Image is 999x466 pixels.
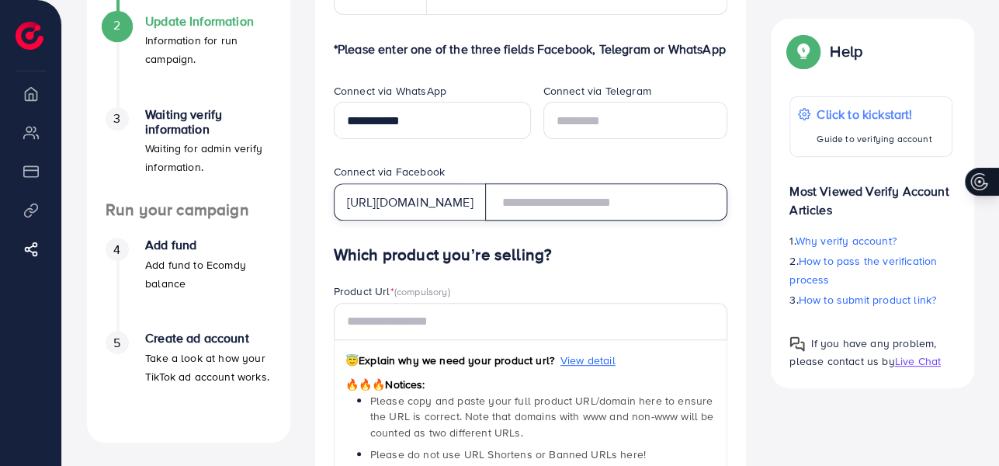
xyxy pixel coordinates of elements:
span: 😇 [345,353,359,368]
label: Connect via WhatsApp [334,83,446,99]
li: Add fund [87,238,290,331]
iframe: Chat [933,396,987,454]
label: Connect via Facebook [334,164,445,179]
p: Click to kickstart! [817,105,931,123]
h4: Which product you’re selling? [334,245,728,265]
p: *Please enter one of the three fields Facebook, Telegram or WhatsApp [334,40,728,58]
h4: Waiting verify information [145,107,272,137]
span: Why verify account? [796,233,897,249]
img: Popup guide [789,37,817,65]
span: Explain why we need your product url? [345,353,554,368]
p: Take a look at how your TikTok ad account works. [145,349,272,386]
li: Waiting verify information [87,107,290,200]
span: 🔥🔥🔥 [345,377,385,392]
p: Most Viewed Verify Account Articles [789,169,952,219]
span: (compulsory) [394,284,450,298]
span: Notices: [345,377,425,392]
div: [URL][DOMAIN_NAME] [334,183,486,221]
span: 3 [113,110,120,127]
span: View detail [560,353,616,368]
label: Connect via Telegram [543,83,651,99]
li: Update Information [87,14,290,107]
p: Guide to verifying account [817,130,931,148]
p: Waiting for admin verify information. [145,139,272,176]
h4: Run your campaign [87,200,290,220]
p: Add fund to Ecomdy balance [145,256,272,293]
p: 1. [789,231,952,250]
h4: Update Information [145,14,272,29]
li: Create ad account [87,331,290,424]
span: How to submit product link? [799,292,936,308]
h4: Add fund [145,238,272,252]
h4: Create ad account [145,331,272,346]
span: Live Chat [894,353,940,369]
img: logo [16,22,43,50]
p: 3. [789,290,952,309]
span: Please do not use URL Shortens or Banned URLs here! [370,447,646,462]
img: Popup guide [789,336,805,352]
span: 2 [113,16,120,34]
label: Product Url [334,283,450,299]
span: 4 [113,241,120,259]
p: Information for run campaign. [145,31,272,68]
p: 2. [789,252,952,289]
span: 5 [113,334,120,352]
span: If you have any problem, please contact us by [789,336,936,369]
p: Help [830,42,862,61]
span: Please copy and paste your full product URL/domain here to ensure the URL is correct. Note that d... [370,393,714,440]
span: How to pass the verification process [789,253,937,287]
